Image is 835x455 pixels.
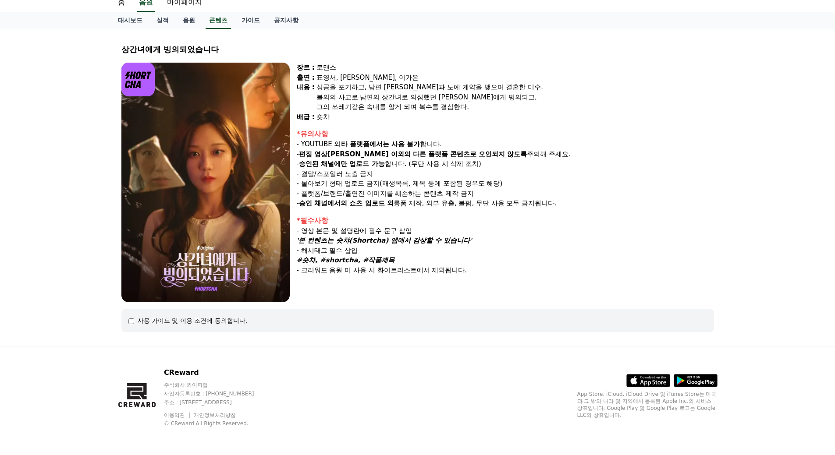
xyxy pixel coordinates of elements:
[194,412,236,418] a: 개인정보처리방침
[297,189,714,199] p: - 플랫폼/브랜드/출연진 이미지를 훼손하는 콘텐츠 제작 금지
[297,179,714,189] p: - 몰아보기 형태 업로드 금지(재생목록, 제목 등에 포함된 경우도 해당)
[297,236,472,244] strong: '본 컨텐츠는 숏챠(Shortcha) 앱에서 감상할 수 있습니다'
[316,63,714,73] div: 로맨스
[164,420,271,427] p: © CReward All Rights Reserved.
[297,265,714,275] div: - 크리워드 음원 미 사용 시 화이트리스트에서 제외됩니다.
[316,112,714,122] div: 숏챠
[297,149,714,159] p: - 주의해 주세요.
[297,159,714,169] p: - 합니다. (무단 사용 시 삭제 조치)
[297,256,395,264] strong: #숏챠, #shortcha, #작품제목
[297,73,315,83] div: 출연 :
[297,112,315,122] div: 배급 :
[297,63,315,73] div: 장르 :
[297,226,714,236] div: - 영상 본문 및 설명란에 필수 문구 삽입
[577,391,718,419] p: App Store, iCloud, iCloud Drive 및 iTunes Store는 미국과 그 밖의 나라 및 지역에서 등록된 Apple Inc.의 서비스 상표입니다. Goo...
[413,150,527,158] strong: 다른 플랫폼 콘텐츠로 오인되지 않도록
[297,82,315,112] div: 내용 :
[299,150,411,158] strong: 편집 영상[PERSON_NAME] 이외의
[297,169,714,179] p: - 결말/스포일러 노출 금지
[341,140,420,148] strong: 타 플랫폼에서는 사용 불가
[316,92,714,102] div: 불의의 사고로 남편의 상간녀로 의심했던 [PERSON_NAME]에게 빙의되고,
[267,12,306,29] a: 공지사항
[297,246,714,256] div: - 해시태그 필수 삽입
[297,129,714,139] div: *유의사항
[206,12,231,29] a: 콘텐츠
[299,199,394,207] strong: 승인 채널에서의 쇼츠 업로드 외
[297,215,714,226] div: *필수사항
[121,63,290,302] img: video
[316,73,714,83] div: 표영서, [PERSON_NAME], 이가은
[164,367,271,378] p: CReward
[316,82,714,92] div: 성공을 포기하고, 남편 [PERSON_NAME]과 노예 계약을 맺으며 결혼한 미수.
[235,12,267,29] a: 가이드
[297,198,714,208] p: - 롱폼 제작, 외부 유출, 불펌, 무단 사용 모두 금지됩니다.
[316,102,714,112] div: 그의 쓰레기같은 속내를 알게 되며 복수를 결심한다.
[164,399,271,406] p: 주소 : [STREET_ADDRESS]
[121,43,714,56] div: 상간녀에게 빙의되었습니다
[299,160,385,168] strong: 승인된 채널에만 업로드 가능
[149,12,176,29] a: 실적
[121,63,155,96] img: logo
[164,390,271,397] p: 사업자등록번호 : [PHONE_NUMBER]
[164,412,192,418] a: 이용약관
[138,316,248,325] div: 사용 가이드 및 이용 조건에 동의합니다.
[297,139,714,149] p: - YOUTUBE 외 합니다.
[176,12,202,29] a: 음원
[111,12,149,29] a: 대시보드
[164,381,271,388] p: 주식회사 와이피랩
